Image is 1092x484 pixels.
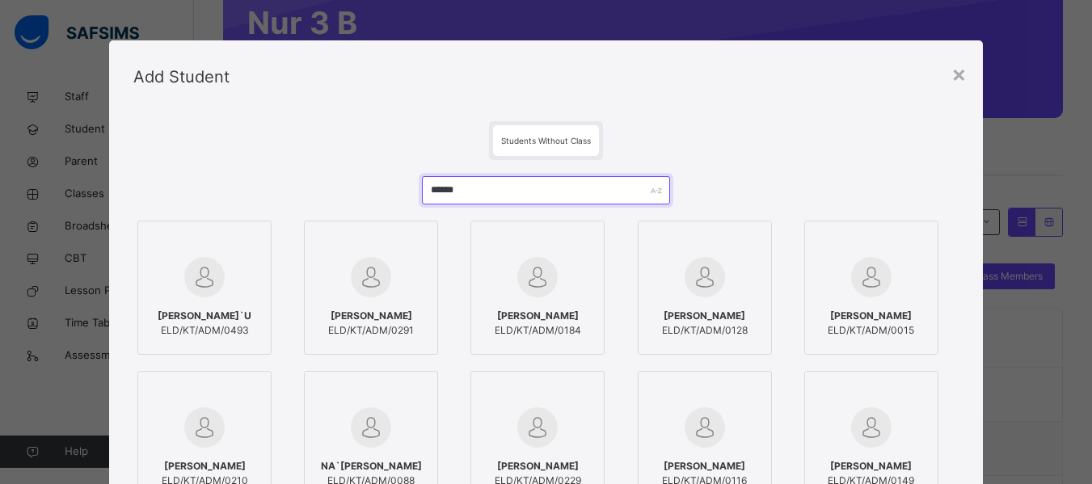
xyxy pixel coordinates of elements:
[184,407,225,448] img: default.svg
[158,309,251,323] span: [PERSON_NAME]`U
[501,136,591,145] span: Students Without Class
[662,459,747,473] span: [PERSON_NAME]
[951,57,967,90] div: ×
[851,407,892,448] img: default.svg
[495,323,581,338] span: ELD/KT/ADM/0184
[517,407,558,448] img: default.svg
[517,257,558,297] img: default.svg
[828,309,914,323] span: [PERSON_NAME]
[133,67,230,86] span: Add Student
[351,257,391,297] img: default.svg
[828,459,914,473] span: [PERSON_NAME]
[184,257,225,297] img: default.svg
[685,257,725,297] img: default.svg
[328,309,414,323] span: [PERSON_NAME]
[328,323,414,338] span: ELD/KT/ADM/0291
[851,257,892,297] img: default.svg
[495,459,581,473] span: [PERSON_NAME]
[662,309,748,323] span: [PERSON_NAME]
[351,407,391,448] img: default.svg
[685,407,725,448] img: default.svg
[321,459,422,473] span: NA`[PERSON_NAME]
[662,323,748,338] span: ELD/KT/ADM/0128
[495,309,581,323] span: [PERSON_NAME]
[828,323,914,338] span: ELD/KT/ADM/0015
[162,459,248,473] span: [PERSON_NAME]
[158,323,251,338] span: ELD/KT/ADM/0493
